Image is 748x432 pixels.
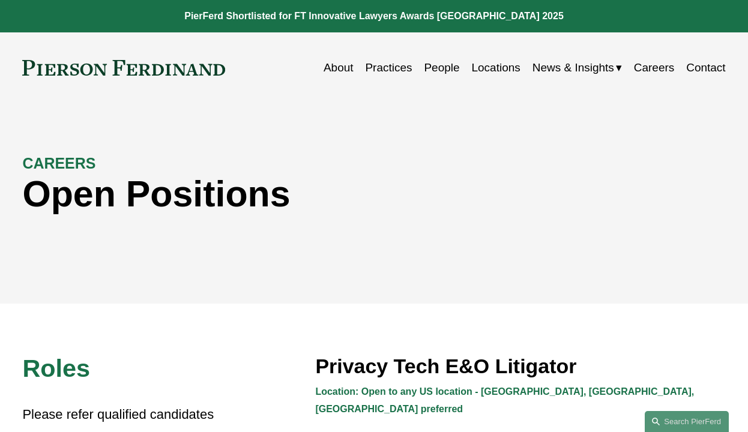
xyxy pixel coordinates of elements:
a: Practices [365,56,412,79]
a: Contact [686,56,725,79]
a: People [424,56,459,79]
a: Careers [634,56,675,79]
h1: Open Positions [22,173,549,215]
a: folder dropdown [532,56,622,79]
span: News & Insights [532,58,614,78]
h3: Privacy Tech E&O Litigator [315,353,725,379]
a: About [324,56,354,79]
strong: CAREERS [22,155,95,172]
a: Search this site [645,411,729,432]
span: Roles [22,355,90,382]
a: Locations [472,56,520,79]
strong: Location: Open to any US location - [GEOGRAPHIC_DATA], [GEOGRAPHIC_DATA], [GEOGRAPHIC_DATA] prefe... [315,386,696,414]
